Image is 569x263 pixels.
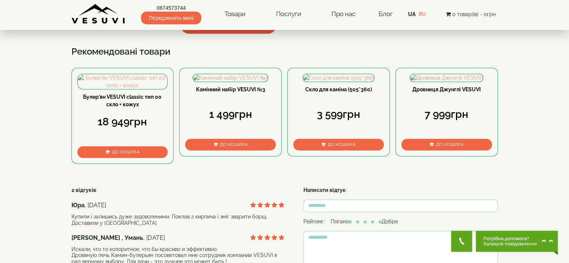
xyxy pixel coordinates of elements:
strong: 2 відгуків [71,187,96,193]
img: Дровниця Джунглі VESUVI [410,74,483,82]
a: Камінний набір VESUVI №3 [196,86,265,92]
button: Get Call button [451,231,472,252]
div: , [DATE] [71,201,285,210]
span: Потрібна допомога? [483,236,538,241]
div: , [DATE] [71,234,285,242]
img: Завод VESUVI [71,4,126,24]
span: До кошика [112,149,140,155]
div: : [303,186,498,194]
a: Товари [217,6,253,23]
img: Скло для каміна (505*360) [303,74,374,82]
span: До кошика [220,142,248,147]
span: Залиште повідомлення [483,241,538,247]
a: Скло для каміна (505*360) [305,86,372,92]
button: Chat button [476,231,558,252]
a: Дровниця Джунглі VESUVI [412,86,481,92]
button: До кошика [293,139,384,150]
a: UA [408,11,416,17]
strong: [PERSON_NAME] , Умань [71,234,143,241]
span: 0 товар(ів) - 0грн [452,11,495,17]
span: До кошика [436,142,464,147]
img: Булер'ян VESUVI classic тип 00 скло + кожух [78,74,168,89]
div: Купили і залишись дуже задоволеними. Поклав 2 кирпича і зміг зварити борщ. Доставили у [GEOGRAPHI... [71,214,285,226]
button: До кошика [185,139,276,150]
button: До кошика [77,146,168,158]
button: До кошика [401,139,492,150]
div: 1 499грн [185,107,276,122]
div: 18 949грн [77,114,168,129]
div: Рейтинг: Погано Добре [303,218,498,225]
a: 0674573744 [141,4,201,12]
a: Булер'ян VESUVI classic тип 00 скло + кожух [83,94,162,107]
div: 3 599грн [293,107,384,122]
div: 7 999грн [401,107,492,122]
a: Про нас [324,6,363,23]
h3: Рекомендовані товари [71,47,498,56]
a: RU [419,11,426,17]
a: Блог [378,10,392,18]
span: Передзвоніть мені [141,12,201,24]
strong: Юра [71,202,85,209]
img: Камінний набір VESUVI №3 [193,74,268,82]
button: 0 товар(ів) - 0грн [443,10,498,18]
a: Послуги [268,6,308,23]
span: До кошика [328,142,355,147]
strong: Написати відгук [303,187,346,193]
